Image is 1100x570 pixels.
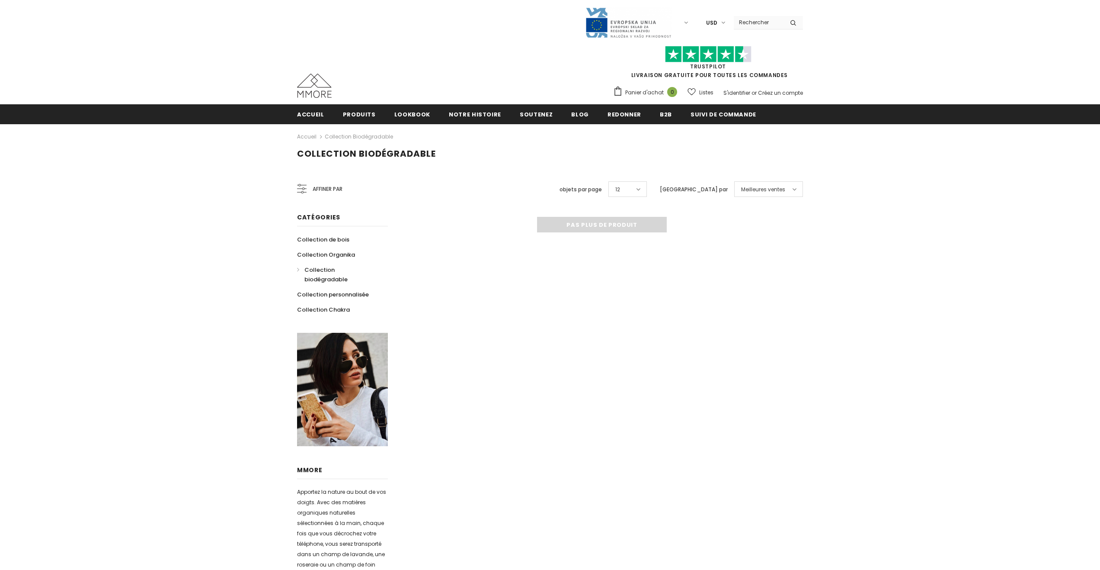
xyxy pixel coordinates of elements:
[297,262,378,287] a: Collection biodégradable
[297,290,369,299] span: Collection personnalisée
[690,63,726,70] a: TrustPilot
[394,110,430,119] span: Lookbook
[449,104,501,124] a: Notre histoire
[297,132,317,142] a: Accueil
[613,50,803,79] span: LIVRAISON GRATUITE POUR TOUTES LES COMMANDES
[297,148,436,160] span: Collection biodégradable
[297,235,349,244] span: Collection de bois
[687,85,713,100] a: Listes
[691,104,756,124] a: Suivi de commande
[297,213,340,222] span: Catégories
[585,19,672,26] a: Javni Razpis
[667,87,677,97] span: 0
[297,247,355,262] a: Collection Organika
[585,7,672,39] img: Javni Razpis
[571,104,589,124] a: Blog
[741,185,785,194] span: Meilleures ventes
[660,110,672,119] span: B2B
[394,104,430,124] a: Lookbook
[313,184,342,194] span: Affiner par
[297,232,349,247] a: Collection de bois
[571,110,589,119] span: Blog
[297,466,323,474] span: MMORE
[297,74,332,98] img: Cas MMORE
[699,88,713,97] span: Listes
[691,110,756,119] span: Suivi de commande
[608,104,641,124] a: Redonner
[660,104,672,124] a: B2B
[560,185,602,194] label: objets par page
[297,302,350,317] a: Collection Chakra
[325,133,393,140] a: Collection biodégradable
[297,287,369,302] a: Collection personnalisée
[297,306,350,314] span: Collection Chakra
[608,110,641,119] span: Redonner
[304,266,348,283] span: Collection biodégradable
[297,104,324,124] a: Accueil
[706,19,717,27] span: USD
[520,110,553,119] span: soutenez
[723,89,750,97] a: S'identifier
[660,185,728,194] label: [GEOGRAPHIC_DATA] par
[343,104,376,124] a: Produits
[297,110,324,119] span: Accueil
[449,110,501,119] span: Notre histoire
[734,16,783,29] input: Search Site
[665,46,751,63] img: Faites confiance aux étoiles pilotes
[625,88,664,97] span: Panier d'achat
[758,89,803,97] a: Créez un compte
[613,86,681,99] a: Panier d'achat 0
[343,110,376,119] span: Produits
[297,251,355,259] span: Collection Organika
[520,104,553,124] a: soutenez
[615,185,620,194] span: 12
[751,89,757,97] span: or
